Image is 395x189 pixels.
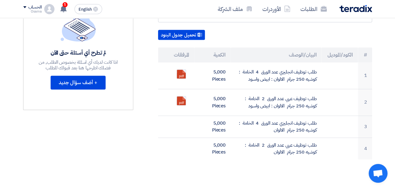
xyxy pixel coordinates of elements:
a: الأوردرات [257,2,295,16]
button: + أضف سؤال جديد [51,76,106,89]
td: 5,000 Pieces [194,138,231,159]
td: 5,000 Pieces [194,62,231,89]
div: الحساب [28,5,42,10]
a: ملف الشركة [213,2,257,16]
button: تحميل جدول البنود [158,30,205,40]
th: البيان/الوصف [231,47,321,62]
img: empty_state_list.svg [61,12,96,41]
td: 4 [358,138,372,159]
th: المرفقات [158,47,195,62]
button: English [74,4,102,14]
span: 1 [63,2,68,7]
td: 5,000 Pieces [194,89,231,116]
th: # [358,47,372,62]
td: طلب توظيف عربي عدد الورق 2 الخامة : كوشيه 250 جرام الالوان : ابيض واسود [231,89,321,116]
img: profile_test.png [44,4,54,14]
a: Arabic_Application_Form_1755697629585.pdf [177,96,227,134]
td: طلب توظيف انجليزي عدد الورق 4 الخامة : كوشيه 250 جرام الالوان [231,116,321,138]
img: Teradix logo [339,5,372,12]
a: الطلبات [295,2,332,16]
span: English [79,7,92,12]
td: 3 [358,116,372,138]
th: الكمية [194,47,231,62]
td: 2 [358,89,372,116]
td: طلب توظيف انجليزي عدد الورق 4 الخامة : كوشيه 250 جرام الالوان : ابيض واسود [231,62,321,89]
td: طلب توظيف عربي عدد الورق 2 الخامة : كوشيه 250 جرام الالوان [231,138,321,159]
div: لم تطرح أي أسئلة حتى الآن [32,49,124,56]
td: 5,000 Pieces [194,116,231,138]
a: Open chat [369,164,387,183]
div: Osama [23,10,42,13]
div: اذا كانت لديك أي اسئلة بخصوص الطلب, من فضلك اطرحها هنا بعد قبولك للطلب [32,59,124,71]
td: 1 [358,62,372,89]
a: English_Application_Form_1755697625394.pdf [177,70,227,107]
th: الكود/الموديل [321,47,358,62]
